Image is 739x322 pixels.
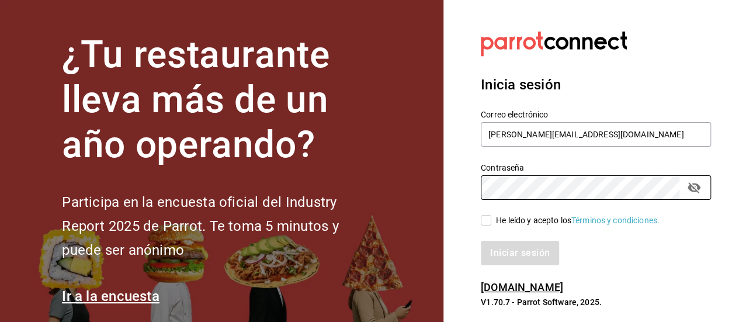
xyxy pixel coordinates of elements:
[481,164,711,172] label: Contraseña
[62,191,377,262] h2: Participa en la encuesta oficial del Industry Report 2025 de Parrot. Te toma 5 minutos y puede se...
[481,74,711,95] h3: Inicia sesión
[481,122,711,147] input: Ingresa tu correo electrónico
[481,296,711,308] p: V1.70.7 - Parrot Software, 2025.
[62,33,377,167] h1: ¿Tu restaurante lleva más de un año operando?
[62,288,159,304] a: Ir a la encuesta
[481,281,563,293] a: [DOMAIN_NAME]
[571,216,660,225] a: Términos y condiciones.
[684,178,704,198] button: passwordField
[481,110,711,119] label: Correo electrónico
[496,214,660,227] div: He leído y acepto los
